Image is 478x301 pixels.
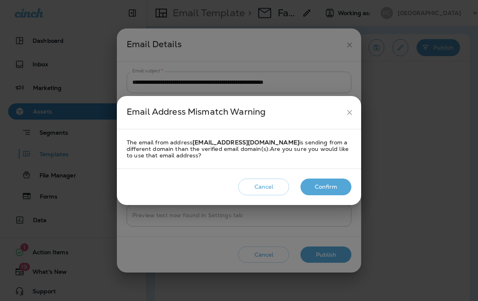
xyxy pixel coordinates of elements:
div: The email from address is sending from a different domain than the verified email domain(s): Are ... [127,139,351,159]
div: Email Address Mismatch Warning [127,105,342,120]
button: close [342,105,357,120]
strong: [EMAIL_ADDRESS][DOMAIN_NAME] [193,139,299,146]
button: Cancel [238,179,289,195]
button: Confirm [300,179,351,195]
